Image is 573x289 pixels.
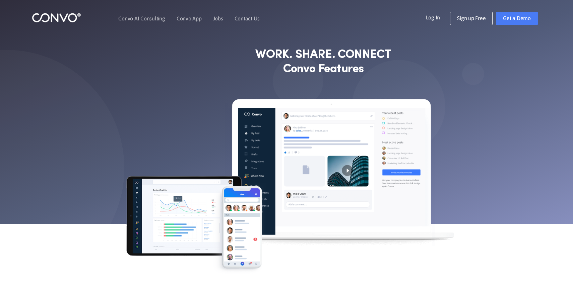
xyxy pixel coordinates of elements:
[496,12,538,25] a: Get a Demo
[235,16,260,21] a: Contact Us
[213,16,223,21] a: Jobs
[32,12,81,23] img: logo_1.png
[177,16,202,21] a: Convo App
[118,16,165,21] a: Convo AI Consulting
[255,48,391,77] strong: WORK. SHARE. CONNECT Convo Features
[450,12,493,25] a: Sign up Free
[426,12,450,22] a: Log In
